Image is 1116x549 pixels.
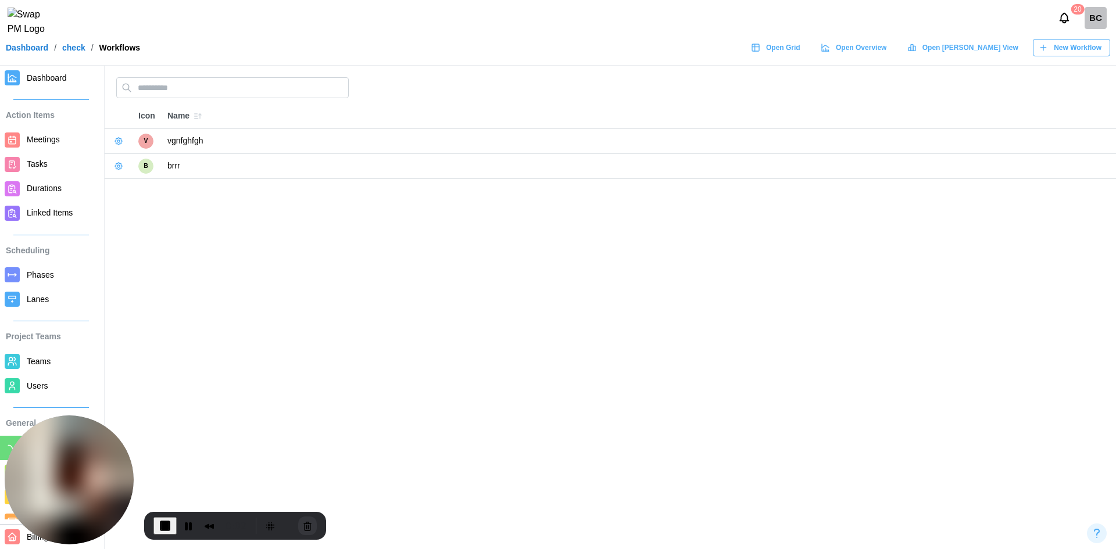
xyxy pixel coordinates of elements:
[27,135,60,144] span: Meetings
[162,129,1116,154] td: vgnfghfgh
[1085,7,1107,29] a: Billing check
[766,40,800,56] span: Open Grid
[27,381,48,390] span: Users
[91,44,94,52] div: /
[815,39,896,56] a: Open Overview
[836,40,886,56] span: Open Overview
[27,184,62,193] span: Durations
[138,159,153,174] div: B
[27,159,48,168] span: Tasks
[1054,40,1101,56] span: New Workflow
[27,295,49,304] span: Lanes
[27,357,51,366] span: Teams
[27,208,73,217] span: Linked Items
[27,73,67,82] span: Dashboard
[1033,39,1110,56] button: New Workflow
[167,108,1110,124] div: Name
[99,44,141,52] div: Workflows
[1085,7,1107,29] div: BC
[62,44,85,52] a: check
[922,40,1018,56] span: Open [PERSON_NAME] View
[8,8,55,37] img: Swap PM Logo
[6,44,48,52] a: Dashboard
[162,154,1116,179] td: brrr
[745,39,809,56] a: Open Grid
[27,270,54,279] span: Phases
[138,110,156,123] div: Icon
[901,39,1026,56] a: Open [PERSON_NAME] View
[138,134,153,149] div: V
[54,44,56,52] div: /
[1071,4,1084,15] div: 20
[1054,8,1074,28] button: Notifications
